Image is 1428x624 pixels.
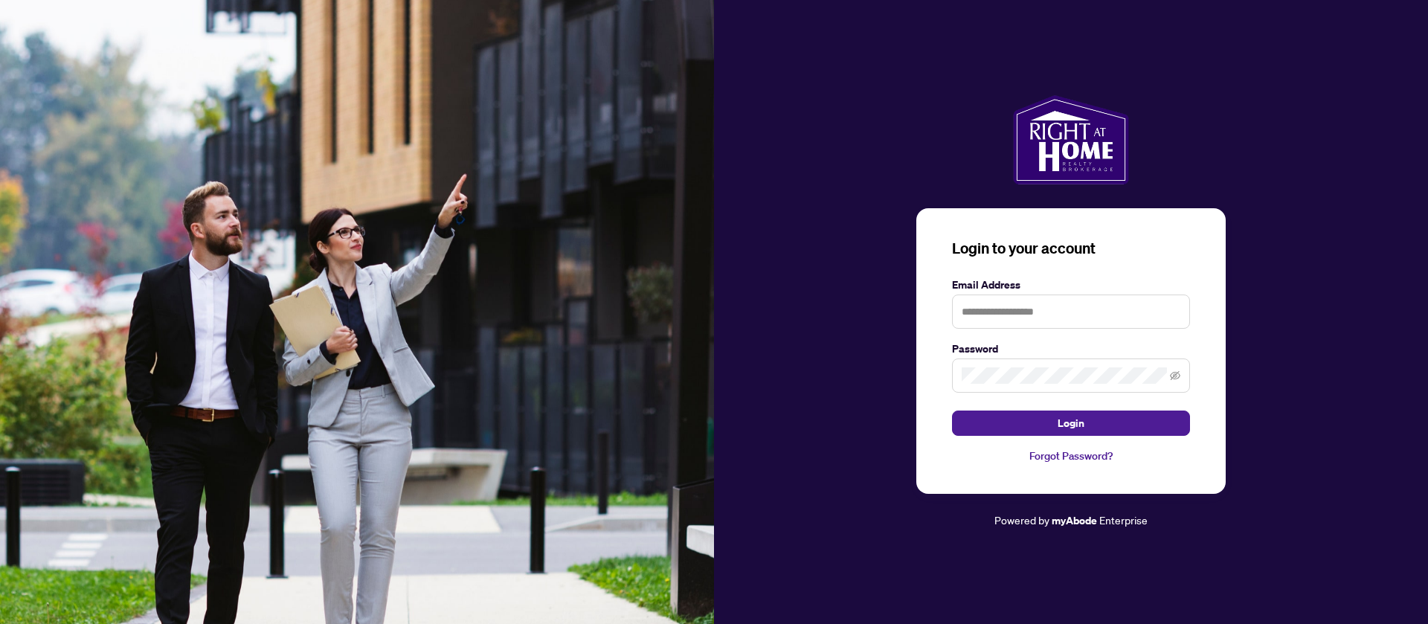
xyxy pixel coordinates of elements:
span: Powered by [994,513,1049,527]
a: Forgot Password? [952,448,1190,464]
span: Login [1058,411,1084,435]
img: ma-logo [1013,95,1128,184]
span: eye-invisible [1170,370,1180,381]
a: myAbode [1052,512,1097,529]
label: Password [952,341,1190,357]
span: Enterprise [1099,513,1148,527]
label: Email Address [952,277,1190,293]
button: Login [952,411,1190,436]
h3: Login to your account [952,238,1190,259]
